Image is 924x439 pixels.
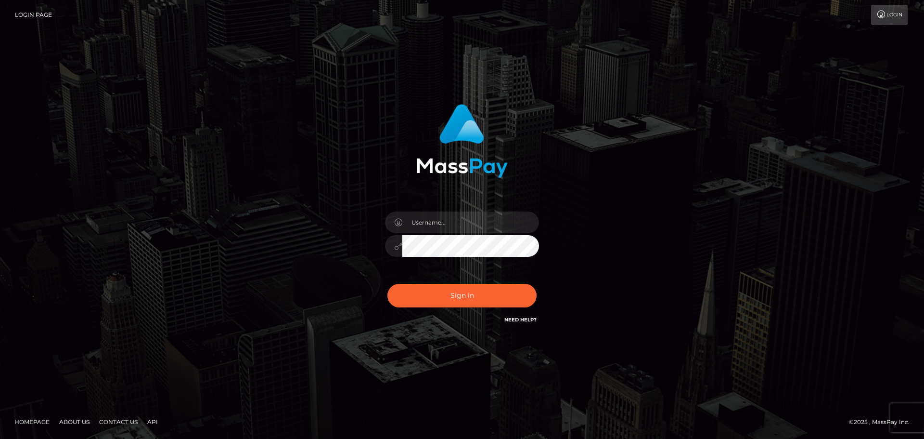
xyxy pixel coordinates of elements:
div: © 2025 , MassPay Inc. [849,417,917,427]
a: API [143,414,162,429]
a: Login [871,5,908,25]
button: Sign in [387,284,537,307]
a: Need Help? [504,317,537,323]
a: Login Page [15,5,52,25]
input: Username... [402,212,539,233]
a: Homepage [11,414,53,429]
img: MassPay Login [416,104,508,178]
a: Contact Us [95,414,141,429]
a: About Us [55,414,93,429]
